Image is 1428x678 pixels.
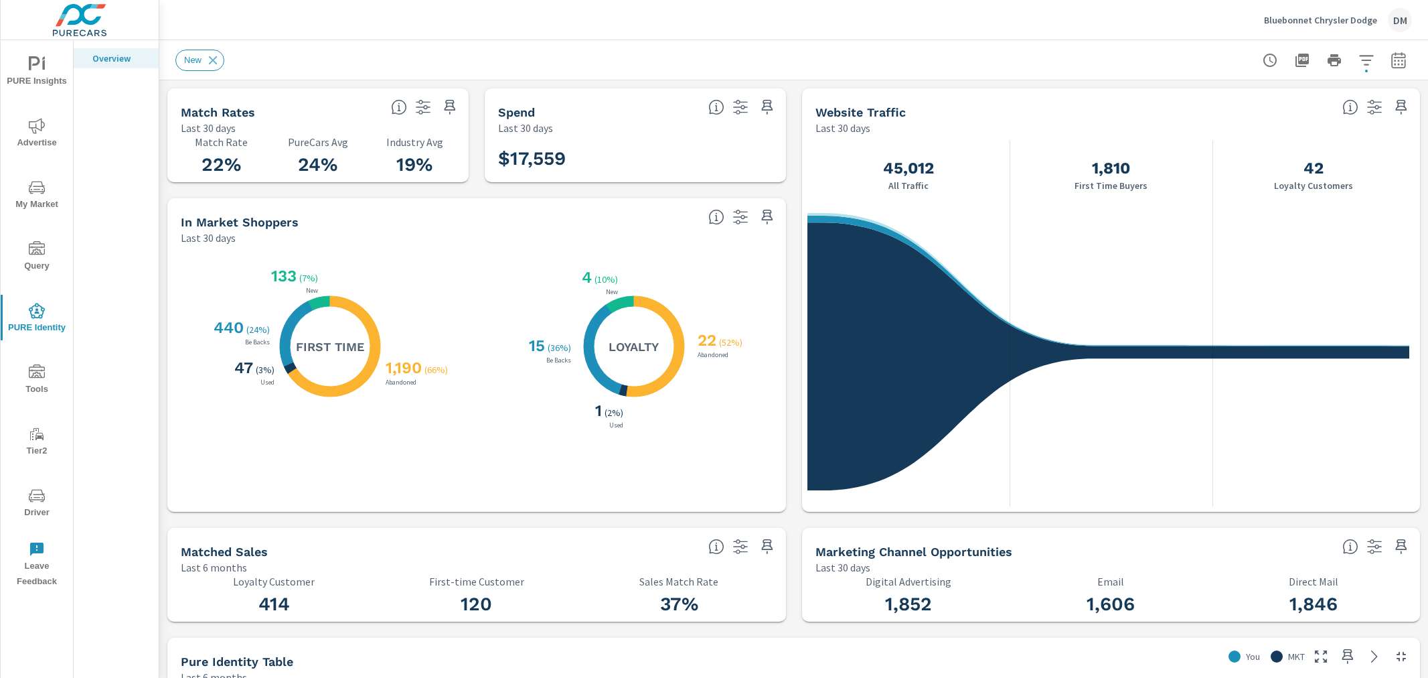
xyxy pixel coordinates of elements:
[815,120,870,136] p: Last 30 days
[1388,8,1412,32] div: DM
[695,352,731,358] p: Abandoned
[1391,536,1412,557] span: Save this to your personalized report
[1321,47,1348,74] button: Print Report
[181,593,368,616] h3: 414
[1,40,73,595] div: nav menu
[526,336,545,355] h3: 15
[592,401,602,420] h3: 1
[383,358,422,377] h3: 1,190
[299,272,321,284] p: ( 7% )
[603,289,621,295] p: New
[815,593,1002,616] h3: 1,852
[1018,593,1204,616] h3: 1,606
[181,153,262,176] h3: 22%
[548,342,574,354] p: ( 36% )
[1342,99,1358,115] span: All traffic is the data we start with. It’s unique personas over a 30-day period. We don’t consid...
[384,575,570,588] p: First-time Customer
[5,488,69,521] span: Driver
[211,318,244,337] h3: 440
[5,118,69,151] span: Advertise
[1385,47,1412,74] button: Select Date Range
[5,541,69,590] span: Leave Feedback
[296,339,364,354] h5: First Time
[424,364,451,376] p: ( 66% )
[719,336,745,348] p: ( 52% )
[176,55,210,65] span: New
[232,358,253,377] h3: 47
[498,120,553,136] p: Last 30 days
[258,379,277,386] p: Used
[303,287,321,294] p: New
[92,52,148,65] p: Overview
[74,48,159,68] div: Overview
[5,303,69,336] span: PURE Identity
[1342,539,1358,555] span: Matched shoppers that can be exported to each channel type. This is targetable traffic.
[181,575,368,588] p: Loyalty Customer
[181,105,255,119] h5: Match Rates
[1364,646,1385,667] a: See more details in report
[579,268,592,287] h3: 4
[5,56,69,89] span: PURE Insights
[586,593,773,616] h3: 37%
[1353,47,1380,74] button: Apply Filters
[695,331,716,350] h3: 22
[374,153,455,176] h3: 19%
[5,426,69,459] span: Tier2
[757,96,778,118] span: Save this to your personalized report
[1391,646,1412,667] button: Minimize Widget
[181,215,299,229] h5: In Market Shoppers
[607,422,626,429] p: Used
[374,136,455,148] p: Industry Avg
[384,593,570,616] h3: 120
[242,339,272,346] p: Be Backs
[1264,14,1377,26] p: Bluebonnet Chrysler Dodge
[1246,650,1260,663] p: You
[609,339,659,354] h5: Loyalty
[815,545,1012,559] h5: Marketing Channel Opportunities
[1391,96,1412,118] span: Save this to your personalized report
[498,147,566,170] h3: $17,559
[383,379,419,386] p: Abandoned
[181,655,293,669] h5: Pure Identity Table
[181,559,247,575] p: Last 6 months
[278,153,359,176] h3: 24%
[594,273,621,285] p: ( 10% )
[175,50,224,71] div: New
[1289,47,1316,74] button: "Export Report to PDF"
[708,539,724,555] span: Loyalty: Matches that have purchased from the dealership before and purchased within the timefram...
[586,575,773,588] p: Sales Match Rate
[278,136,359,148] p: PureCars Avg
[181,136,262,148] p: Match Rate
[1220,575,1407,588] p: Direct Mail
[181,120,236,136] p: Last 30 days
[181,545,268,559] h5: Matched Sales
[815,575,1002,588] p: Digital Advertising
[498,105,535,119] h5: Spend
[757,206,778,228] span: Save this to your personalized report
[815,105,906,119] h5: Website Traffic
[246,324,272,336] p: ( 24% )
[256,364,277,376] p: ( 3% )
[708,209,724,225] span: Loyalty: Matched has purchased from the dealership before and has exhibited a preference through ...
[1310,646,1332,667] button: Make Fullscreen
[391,99,407,115] span: Match rate: % of Identifiable Traffic. Pure Identity avg: Avg match rate of all PURE Identity cus...
[5,180,69,212] span: My Market
[1220,593,1407,616] h3: 1,846
[1337,646,1358,667] span: Save this to your personalized report
[544,357,574,364] p: Be Backs
[268,267,297,285] h3: 133
[181,230,236,246] p: Last 30 days
[5,364,69,397] span: Tools
[605,407,626,419] p: ( 2% )
[5,241,69,274] span: Query
[1018,575,1204,588] p: Email
[757,536,778,557] span: Save this to your personalized report
[1288,650,1305,663] p: MKT
[815,559,870,575] p: Last 30 days
[439,96,461,118] span: Save this to your personalized report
